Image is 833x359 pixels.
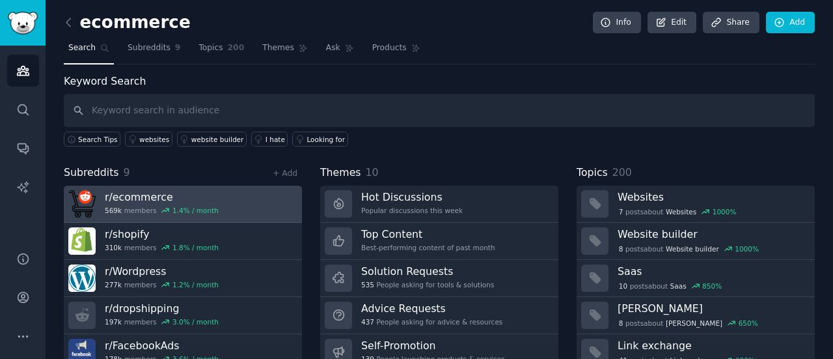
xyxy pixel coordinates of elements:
[273,169,297,178] a: + Add
[326,42,340,54] span: Ask
[666,319,722,328] span: [PERSON_NAME]
[172,280,219,289] div: 1.2 % / month
[105,302,219,315] h3: r/ dropshipping
[64,165,119,181] span: Subreddits
[139,135,169,144] div: websites
[105,243,122,252] span: 310k
[105,280,122,289] span: 277k
[251,132,288,147] a: I hate
[125,132,172,147] a: websites
[258,38,312,65] a: Themes
[713,207,737,216] div: 1000 %
[619,281,627,291] span: 10
[105,243,219,252] div: members
[307,135,345,144] div: Looking for
[78,135,118,144] span: Search Tips
[666,207,696,216] span: Websites
[618,339,806,352] h3: Link exchange
[64,75,146,87] label: Keyword Search
[577,165,608,181] span: Topics
[292,132,348,147] a: Looking for
[577,260,815,297] a: Saas10postsaboutSaas850%
[68,42,96,54] span: Search
[64,38,114,65] a: Search
[177,132,247,147] a: website builder
[64,223,302,260] a: r/shopify310kmembers1.8% / month
[68,190,96,218] img: ecommerce
[361,317,502,326] div: People asking for advice & resources
[618,206,737,218] div: post s about
[64,260,302,297] a: r/Wordpress277kmembers1.2% / month
[361,302,502,315] h3: Advice Requests
[361,280,494,289] div: People asking for tools & solutions
[262,42,294,54] span: Themes
[64,94,815,127] input: Keyword search in audience
[172,206,219,215] div: 1.4 % / month
[618,317,759,329] div: post s about
[191,135,244,144] div: website builder
[321,38,359,65] a: Ask
[320,165,361,181] span: Themes
[361,243,495,252] div: Best-performing content of past month
[612,166,632,179] span: 200
[320,223,558,260] a: Top ContentBest-performing content of past month
[618,265,806,278] h3: Saas
[320,186,558,223] a: Hot DiscussionsPopular discussions this week
[64,297,302,334] a: r/dropshipping197kmembers3.0% / month
[368,38,425,65] a: Products
[577,186,815,223] a: Websites7postsaboutWebsites1000%
[361,317,374,326] span: 437
[361,265,494,278] h3: Solution Requests
[703,12,759,34] a: Share
[577,223,815,260] a: Website builder8postsaboutWebsite builder1000%
[172,243,219,252] div: 1.8 % / month
[666,244,719,253] span: Website builder
[361,190,463,204] h3: Hot Discussions
[105,265,219,278] h3: r/ Wordpress
[105,339,219,352] h3: r/ FacebookAds
[68,265,96,292] img: Wordpress
[68,227,96,255] img: shopify
[175,42,181,54] span: 9
[361,339,504,352] h3: Self-Promotion
[105,317,219,326] div: members
[105,227,219,241] h3: r/ shopify
[198,42,223,54] span: Topics
[8,12,38,35] img: GummySearch logo
[64,12,191,33] h2: ecommerce
[618,280,723,292] div: post s about
[105,190,219,204] h3: r/ ecommerce
[361,206,463,215] div: Popular discussions this week
[228,42,245,54] span: 200
[361,280,374,289] span: 535
[105,206,122,215] span: 569k
[372,42,407,54] span: Products
[64,132,120,147] button: Search Tips
[593,12,641,34] a: Info
[619,319,623,328] span: 8
[619,207,623,216] span: 7
[618,190,806,204] h3: Websites
[361,227,495,241] h3: Top Content
[618,302,806,315] h3: [PERSON_NAME]
[64,186,302,223] a: r/ecommerce569kmembers1.4% / month
[577,297,815,334] a: [PERSON_NAME]8postsabout[PERSON_NAME]650%
[105,280,219,289] div: members
[619,244,623,253] span: 8
[320,297,558,334] a: Advice Requests437People asking for advice & resources
[735,244,759,253] div: 1000 %
[194,38,249,65] a: Topics200
[320,260,558,297] a: Solution Requests535People asking for tools & solutions
[618,227,806,241] h3: Website builder
[739,319,758,328] div: 650 %
[266,135,285,144] div: I hate
[618,243,760,255] div: post s about
[766,12,815,34] a: Add
[648,12,696,34] a: Edit
[124,166,130,179] span: 9
[105,206,219,215] div: members
[128,42,171,54] span: Subreddits
[670,281,687,291] span: Saas
[702,281,722,291] div: 850 %
[105,317,122,326] span: 197k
